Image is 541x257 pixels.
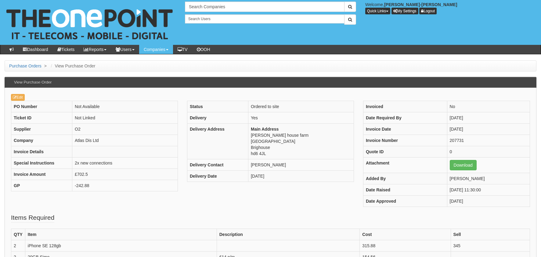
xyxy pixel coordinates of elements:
[72,135,178,146] td: Atlas Dis Ltd
[363,184,447,196] th: Date Raised
[363,196,447,207] th: Date Approved
[360,229,451,240] th: Cost
[451,229,530,240] th: Sell
[187,171,248,182] th: Delivery Date
[25,229,217,240] th: Item
[11,180,72,191] th: GP
[187,159,248,171] th: Delivery Contact
[365,8,390,14] button: Quick Links
[11,77,55,88] h3: View Purchase Order
[451,240,530,252] td: 345
[363,173,447,184] th: Added By
[11,135,72,146] th: Company
[217,229,360,240] th: Description
[11,213,54,223] legend: Items Required
[185,14,344,24] input: Search Users
[111,45,139,54] a: Users
[72,180,178,191] td: -242.88
[9,63,41,68] a: Purchase Orders
[11,229,25,240] th: QTY
[139,45,173,54] a: Companies
[18,45,53,54] a: Dashboard
[11,101,72,112] th: PO Number
[11,157,72,169] th: Special Instructions
[248,171,354,182] td: [DATE]
[447,173,530,184] td: [PERSON_NAME]
[363,146,447,157] th: Quote ID
[447,101,530,112] td: No
[187,112,248,124] th: Delivery
[53,45,79,54] a: Tickets
[11,240,25,252] td: 2
[361,2,541,14] div: Welcome,
[363,101,447,112] th: Invoiced
[363,124,447,135] th: Invoice Date
[391,8,418,14] a: My Settings
[363,157,447,173] th: Attachment
[447,196,530,207] td: [DATE]
[11,124,72,135] th: Supplier
[72,124,178,135] td: O2
[360,240,451,252] td: 315.88
[419,8,437,14] a: Logout
[49,63,96,69] li: View Purchase Order
[251,127,279,132] b: Main Address
[25,240,217,252] td: iPhone SE 128gb
[72,112,178,124] td: Not Linked
[11,146,72,157] th: Invoice Details
[248,159,354,171] td: [PERSON_NAME]
[450,160,477,170] a: Download
[79,45,111,54] a: Reports
[173,45,192,54] a: TV
[185,2,344,12] input: Search Companies
[187,124,248,159] th: Delivery Address
[363,112,447,124] th: Date Required By
[447,124,530,135] td: [DATE]
[248,101,354,112] td: Ordered to site
[187,101,248,112] th: Status
[11,94,25,101] a: Edit
[248,112,354,124] td: Yes
[384,2,457,7] b: [PERSON_NAME]-[PERSON_NAME]
[447,146,530,157] td: 0
[72,101,178,112] td: Not Available
[447,184,530,196] td: [DATE] 11:30:00
[72,169,178,180] td: £702.5
[248,124,354,159] td: [PERSON_NAME] house farm [GEOGRAPHIC_DATA] Brighouse hd6 4JL
[72,157,178,169] td: 2x new connections
[11,169,72,180] th: Invoice Amount
[447,112,530,124] td: [DATE]
[363,135,447,146] th: Invoice Number
[192,45,215,54] a: OOH
[43,63,48,68] span: >
[11,112,72,124] th: Ticket ID
[447,135,530,146] td: 207731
